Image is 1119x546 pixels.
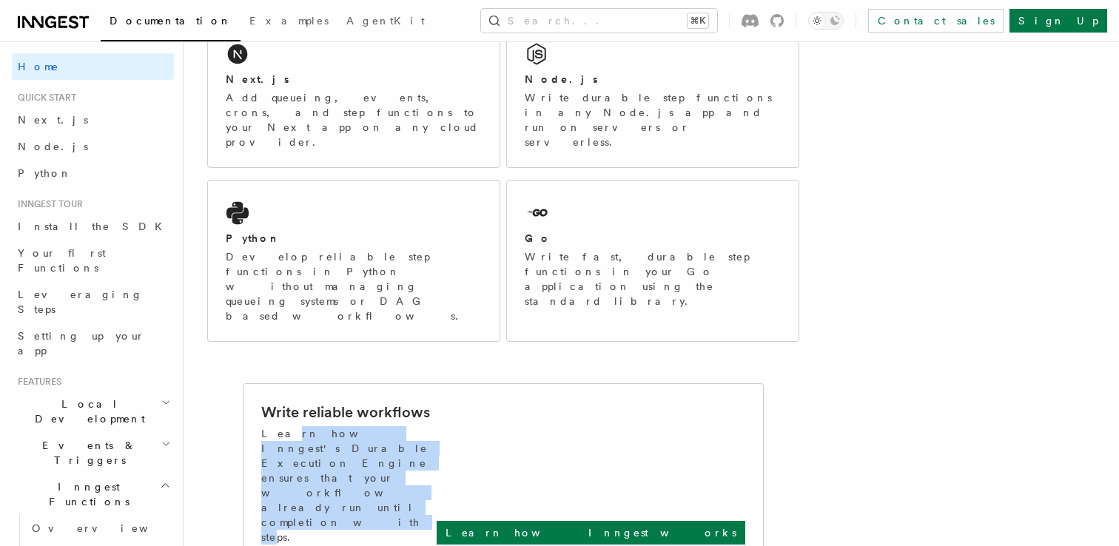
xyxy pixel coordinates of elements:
[346,15,425,27] span: AgentKit
[12,397,161,426] span: Local Development
[337,4,434,40] a: AgentKit
[12,107,174,133] a: Next.js
[506,21,799,168] a: Node.jsWrite durable step functions in any Node.js app and run on servers or serverless.
[18,167,72,179] span: Python
[437,521,745,545] a: Learn how Inngest works
[226,90,482,149] p: Add queueing, events, crons, and step functions to your Next app on any cloud provider.
[18,289,143,315] span: Leveraging Steps
[12,391,174,432] button: Local Development
[446,525,736,540] p: Learn how Inngest works
[1009,9,1107,33] a: Sign Up
[226,249,482,323] p: Develop reliable step functions in Python without managing queueing systems or DAG based workflows.
[12,92,76,104] span: Quick start
[12,213,174,240] a: Install the SDK
[12,473,174,515] button: Inngest Functions
[525,249,781,309] p: Write fast, durable step functions in your Go application using the standard library.
[12,281,174,323] a: Leveraging Steps
[241,4,337,40] a: Examples
[12,432,174,473] button: Events & Triggers
[506,180,799,342] a: GoWrite fast, durable step functions in your Go application using the standard library.
[249,15,329,27] span: Examples
[26,515,174,542] a: Overview
[525,90,781,149] p: Write durable step functions in any Node.js app and run on servers or serverless.
[12,198,83,210] span: Inngest tour
[110,15,232,27] span: Documentation
[12,323,174,364] a: Setting up your app
[688,13,708,28] kbd: ⌘K
[18,330,145,357] span: Setting up your app
[18,59,59,74] span: Home
[525,72,598,87] h2: Node.js
[868,9,1004,33] a: Contact sales
[12,438,161,468] span: Events & Triggers
[18,141,88,152] span: Node.js
[226,72,289,87] h2: Next.js
[12,376,61,388] span: Features
[808,12,844,30] button: Toggle dark mode
[101,4,241,41] a: Documentation
[18,114,88,126] span: Next.js
[481,9,717,33] button: Search...⌘K
[525,231,551,246] h2: Go
[261,402,430,422] h2: Write reliable workflows
[12,53,174,80] a: Home
[12,240,174,281] a: Your first Functions
[12,160,174,186] a: Python
[18,220,171,232] span: Install the SDK
[226,231,280,246] h2: Python
[32,522,184,534] span: Overview
[12,133,174,160] a: Node.js
[18,247,106,274] span: Your first Functions
[12,479,160,509] span: Inngest Functions
[261,426,437,545] p: Learn how Inngest's Durable Execution Engine ensures that your workflow already run until complet...
[207,180,500,342] a: PythonDevelop reliable step functions in Python without managing queueing systems or DAG based wo...
[207,21,500,168] a: Next.jsAdd queueing, events, crons, and step functions to your Next app on any cloud provider.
